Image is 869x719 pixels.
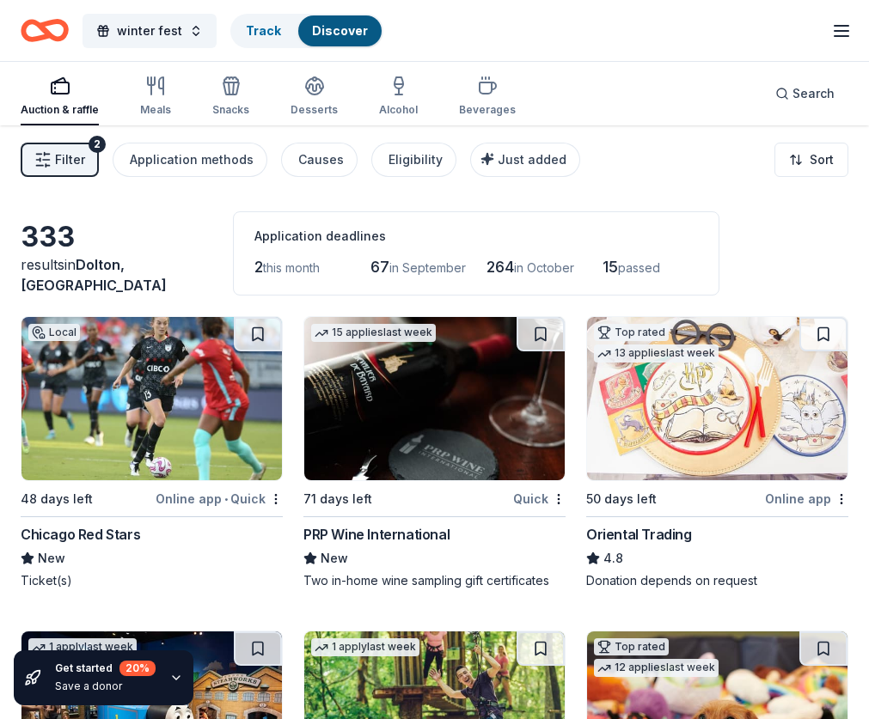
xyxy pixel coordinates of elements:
[21,10,69,51] a: Home
[379,103,418,117] div: Alcohol
[810,149,834,170] span: Sort
[83,14,217,48] button: winter fest
[21,572,283,589] div: Ticket(s)
[119,661,156,676] div: 20 %
[38,548,65,569] span: New
[246,23,281,38] a: Track
[21,256,167,294] span: in
[224,492,228,506] span: •
[254,258,263,276] span: 2
[21,256,167,294] span: Dolton, [GEOGRAPHIC_DATA]
[594,659,719,677] div: 12 applies last week
[762,76,848,111] button: Search
[311,638,419,656] div: 1 apply last week
[303,316,566,589] a: Image for PRP Wine International15 applieslast week71 days leftQuickPRP Wine InternationalNewTwo ...
[603,548,623,569] span: 4.8
[130,149,254,170] div: Application methods
[21,317,282,480] img: Image for Chicago Red Stars
[311,324,436,342] div: 15 applies last week
[140,69,171,125] button: Meals
[89,136,106,153] div: 2
[304,317,565,480] img: Image for PRP Wine International
[230,14,383,48] button: TrackDiscover
[594,344,719,363] div: 13 applies last week
[55,679,156,693] div: Save a donor
[55,661,156,676] div: Get started
[459,103,516,117] div: Beverages
[140,103,171,117] div: Meals
[21,220,212,254] div: 333
[793,83,835,104] span: Search
[254,226,698,247] div: Application deadlines
[586,524,692,545] div: Oriental Trading
[212,69,249,125] button: Snacks
[291,103,338,117] div: Desserts
[21,524,140,545] div: Chicago Red Stars
[263,260,320,275] span: this month
[586,316,848,589] a: Image for Oriental TradingTop rated13 applieslast week50 days leftOnline appOriental Trading4.8Do...
[21,143,99,177] button: Filter2
[370,258,389,276] span: 67
[212,103,249,117] div: Snacks
[586,572,848,589] div: Donation depends on request
[514,260,574,275] span: in October
[389,260,466,275] span: in September
[379,69,418,125] button: Alcohol
[298,149,344,170] div: Causes
[281,143,358,177] button: Causes
[21,316,283,589] a: Image for Chicago Red StarsLocal48 days leftOnline app•QuickChicago Red StarsNewTicket(s)
[113,143,267,177] button: Application methods
[594,638,669,655] div: Top rated
[487,258,514,276] span: 264
[594,324,669,341] div: Top rated
[21,489,93,509] div: 48 days left
[459,69,516,125] button: Beverages
[21,69,99,125] button: Auction & raffle
[765,488,848,509] div: Online app
[498,152,566,167] span: Just added
[470,143,580,177] button: Just added
[21,254,212,296] div: results
[117,21,182,41] span: winter fest
[321,548,348,569] span: New
[303,489,372,509] div: 71 days left
[774,143,848,177] button: Sort
[303,572,566,589] div: Two in-home wine sampling gift certificates
[55,149,85,170] span: Filter
[586,489,657,509] div: 50 days left
[371,143,456,177] button: Eligibility
[513,488,566,509] div: Quick
[389,149,443,170] div: Eligibility
[291,69,338,125] button: Desserts
[587,317,848,480] img: Image for Oriental Trading
[156,488,283,509] div: Online app Quick
[28,324,80,341] div: Local
[312,23,368,38] a: Discover
[618,260,660,275] span: passed
[603,258,618,276] span: 15
[303,524,450,545] div: PRP Wine International
[21,103,99,117] div: Auction & raffle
